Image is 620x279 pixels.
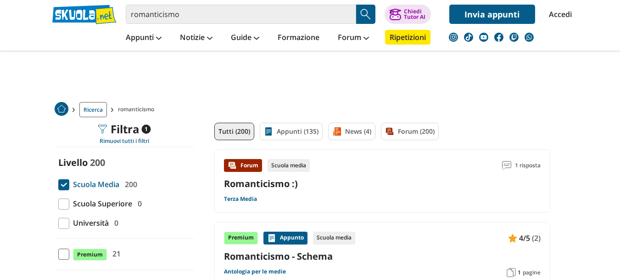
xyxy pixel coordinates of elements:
img: Appunti contenuto [267,233,276,243]
a: Ricerca [79,102,107,117]
a: Romanticismo :) [224,177,298,190]
img: tiktok [464,33,473,42]
span: Scuola Superiore [69,198,132,210]
img: Appunti filtro contenuto [264,127,273,136]
span: 200 [121,178,137,190]
span: Scuola Media [69,178,119,190]
a: Home [55,102,68,117]
img: instagram [449,33,458,42]
div: Appunto [263,232,307,245]
span: romanticismo [118,102,158,117]
div: Scuola media [268,159,310,172]
img: youtube [479,33,488,42]
a: Notizie [178,30,215,46]
a: Romanticismo - Schema [224,250,541,262]
div: Rimuovi tutti i filtri [55,137,194,145]
span: 1 [141,125,151,134]
label: Livello [58,156,88,169]
img: News filtro contenuto [332,127,341,136]
div: Chiedi Tutor AI [404,9,425,20]
a: Formazione [275,30,322,46]
a: Appunti [123,30,164,46]
img: Forum filtro contenuto [385,127,394,136]
div: Forum [224,159,262,172]
a: News (4) [328,123,375,140]
span: 1 [518,269,521,276]
input: Cerca appunti, riassunti o versioni [126,5,356,24]
div: Scuola media [313,232,355,245]
a: Antologia per le medie [224,268,286,275]
span: 21 [109,248,121,260]
span: Università [69,217,109,229]
img: Commenti lettura [502,161,511,170]
span: (2) [532,232,541,244]
a: Terza Media [224,195,257,203]
a: Appunti (135) [260,123,323,140]
img: Pagine [507,268,516,277]
img: WhatsApp [525,33,534,42]
span: 0 [134,198,142,210]
img: twitch [509,33,519,42]
span: 0 [111,217,118,229]
img: Cerca appunti, riassunti o versioni [359,7,373,21]
div: Premium [224,232,258,245]
span: Premium [73,249,107,261]
a: Tutti (200) [214,123,254,140]
div: Filtra [98,123,151,136]
a: Forum (200) [381,123,439,140]
img: Forum contenuto [228,161,237,170]
img: Filtra filtri mobile [98,125,107,134]
button: Search Button [356,5,375,24]
span: 4/5 [519,232,530,244]
a: Accedi [549,5,568,24]
a: Forum [335,30,371,46]
span: 1 risposta [515,159,541,172]
img: Home [55,102,68,116]
span: 200 [90,156,105,169]
a: Ripetizioni [385,30,430,45]
a: Invia appunti [449,5,535,24]
img: Appunti contenuto [508,233,517,243]
button: ChiediTutor AI [385,5,431,24]
a: Guide [229,30,262,46]
img: facebook [494,33,503,42]
span: pagine [523,269,541,276]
